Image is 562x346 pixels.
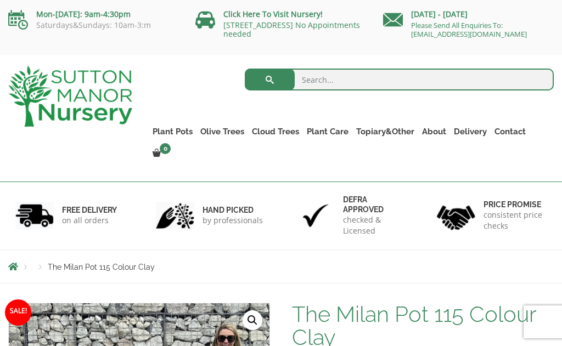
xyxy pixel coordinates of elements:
[156,202,194,230] img: 2.jpg
[343,214,406,236] p: checked & Licensed
[248,124,303,139] a: Cloud Trees
[5,299,31,326] span: Sale!
[303,124,352,139] a: Plant Care
[15,202,54,230] img: 1.jpg
[411,20,527,39] a: Please Send All Enquiries To: [EMAIL_ADDRESS][DOMAIN_NAME]
[450,124,491,139] a: Delivery
[8,21,179,30] p: Saturdays&Sundays: 10am-3:m
[223,9,323,19] a: Click Here To Visit Nursery!
[383,8,554,21] p: [DATE] - [DATE]
[223,20,360,39] a: [STREET_ADDRESS] No Appointments needed
[149,124,196,139] a: Plant Pots
[418,124,450,139] a: About
[196,124,248,139] a: Olive Trees
[8,262,554,271] nav: Breadcrumbs
[203,205,263,215] h6: hand picked
[491,124,530,139] a: Contact
[296,202,335,230] img: 3.jpg
[8,8,179,21] p: Mon-[DATE]: 9am-4:30pm
[243,310,262,330] a: View full-screen image gallery
[8,66,132,127] img: logo
[343,195,406,214] h6: Defra approved
[245,69,554,90] input: Search...
[48,263,155,271] span: The Milan Pot 115 Colour Clay
[160,143,171,154] span: 0
[149,146,174,161] a: 0
[352,124,418,139] a: Topiary&Other
[203,215,263,226] p: by professionals
[484,200,547,209] h6: Price promise
[484,209,547,231] p: consistent price checks
[62,215,117,226] p: on all orders
[437,198,475,232] img: 4.jpg
[62,205,117,215] h6: FREE DELIVERY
